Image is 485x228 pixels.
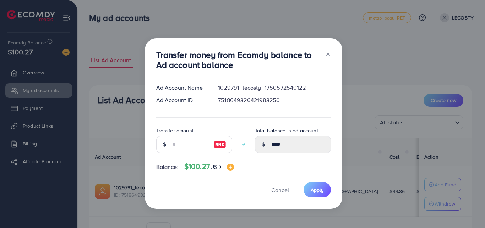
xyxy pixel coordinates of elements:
label: Transfer amount [156,127,194,134]
span: USD [210,163,221,171]
div: Ad Account Name [151,84,213,92]
span: Apply [311,186,324,193]
button: Cancel [262,182,298,197]
div: 1029791_lecosty_1750572540122 [212,84,336,92]
div: 7518649326421983250 [212,96,336,104]
div: Ad Account ID [151,96,213,104]
iframe: Chat [455,196,480,223]
img: image [227,164,234,171]
span: Cancel [271,186,289,194]
button: Apply [304,182,331,197]
span: Balance: [156,163,179,171]
img: image [213,140,226,149]
h3: Transfer money from Ecomdy balance to Ad account balance [156,50,320,70]
h4: $100.27 [184,162,234,171]
label: Total balance in ad account [255,127,318,134]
